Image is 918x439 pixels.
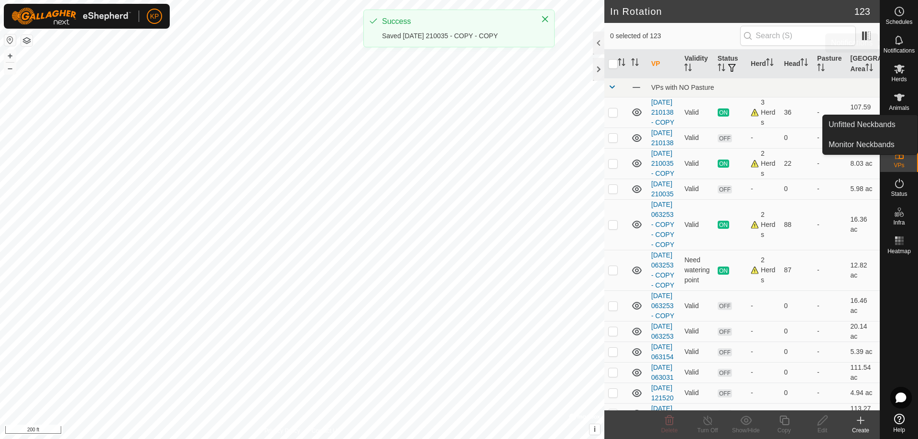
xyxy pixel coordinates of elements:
td: 36 [780,97,813,128]
span: Status [891,191,907,197]
a: [DATE] 063253 - COPY - COPY [651,251,674,289]
div: 3 Herds [751,97,776,128]
td: Valid [680,342,713,362]
td: - [813,179,846,199]
td: - [813,97,846,128]
a: Help [880,410,918,437]
td: 5.39 ac [847,342,880,362]
td: Valid [680,199,713,250]
div: Show/Hide [727,426,765,435]
td: 111.54 ac [847,362,880,383]
span: ON [718,108,729,117]
input: Search (S) [740,26,856,46]
p-sorticon: Activate to sort [718,65,725,73]
div: 2 Herds [751,255,776,285]
a: Privacy Policy [264,427,300,435]
td: 8.03 ac [847,148,880,179]
td: 0 [780,362,813,383]
td: - [813,403,846,424]
span: ON [718,160,729,168]
td: Valid [680,321,713,342]
td: 0 [780,179,813,199]
button: i [590,424,600,435]
a: [DATE] 210138 - COPY [651,98,674,126]
td: 5.98 ac [847,179,880,199]
span: Animals [889,105,909,111]
span: OFF [718,348,732,356]
td: 0 [780,403,813,424]
td: - [813,148,846,179]
a: [DATE] 063031 [651,364,674,381]
button: Map Layers [21,35,33,46]
td: - [813,342,846,362]
div: - [751,388,776,398]
span: Notifications [884,48,915,54]
td: 0 [780,383,813,403]
td: 87 [780,250,813,290]
span: ON [718,267,729,275]
span: VPs [894,162,904,168]
p-sorticon: Activate to sort [631,60,639,67]
td: Valid [680,148,713,179]
span: 123 [854,4,870,19]
a: [DATE] 121520 [651,384,674,402]
p-sorticon: Activate to sort [766,60,774,67]
a: [DATE] 063253 - COPY - COPY - COPY [651,201,674,248]
a: [DATE] 063253 - COPY [651,292,674,320]
span: Delete [661,427,678,434]
a: [DATE] 210035 [651,180,674,198]
th: Status [714,50,747,78]
div: Saved [DATE] 210035 - COPY - COPY [382,31,531,41]
p-sorticon: Activate to sort [684,65,692,73]
span: ON [718,221,729,229]
a: [DATE] 063154 [651,343,674,361]
td: 12.82 ac [847,250,880,290]
span: Herds [891,76,907,82]
span: Infra [893,220,905,225]
div: - [751,184,776,194]
div: - [751,408,776,418]
td: - [813,199,846,250]
span: OFF [718,134,732,142]
td: - [813,250,846,290]
p-sorticon: Activate to sort [817,65,825,73]
td: - [813,290,846,321]
div: - [751,301,776,311]
td: 0 [780,290,813,321]
p-sorticon: Activate to sort [800,60,808,67]
td: 88 [780,199,813,250]
td: Need watering point [680,250,713,290]
span: Schedules [885,19,912,25]
button: Reset Map [4,34,16,46]
div: - [751,326,776,336]
td: 0 [780,321,813,342]
div: - [751,367,776,377]
div: - [751,133,776,143]
a: Contact Us [312,427,340,435]
td: - [813,321,846,342]
button: – [4,63,16,74]
td: 4.94 ac [847,383,880,403]
a: [DATE] 063253 [651,322,674,340]
div: 2 Herds [751,210,776,240]
span: OFF [718,389,732,397]
td: - [813,383,846,403]
th: Pasture [813,50,846,78]
button: + [4,50,16,62]
span: OFF [718,328,732,336]
a: [DATE] 210138 [651,129,674,147]
th: Validity [680,50,713,78]
td: Valid [680,362,713,383]
span: Heatmap [887,248,911,254]
a: [DATE] 210035 - COPY [651,150,674,177]
td: Valid [680,97,713,128]
td: 16.36 ac [847,199,880,250]
td: 16.46 ac [847,290,880,321]
td: 20.14 ac [847,321,880,342]
div: Success [382,16,531,27]
h2: In Rotation [610,6,854,17]
div: Edit [803,426,841,435]
td: Valid [680,290,713,321]
p-sorticon: Activate to sort [865,65,873,73]
th: Head [780,50,813,78]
